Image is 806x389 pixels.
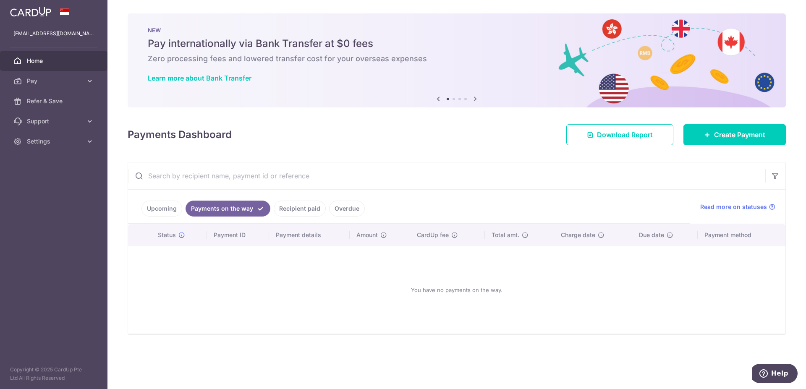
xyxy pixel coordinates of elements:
a: Download Report [566,124,673,145]
img: CardUp [10,7,51,17]
span: Read more on statuses [700,203,767,211]
h4: Payments Dashboard [128,127,232,142]
a: Payments on the way [186,201,270,217]
p: [EMAIL_ADDRESS][DOMAIN_NAME] [13,29,94,38]
span: Amount [356,231,378,239]
span: Status [158,231,176,239]
a: Recipient paid [274,201,326,217]
span: Refer & Save [27,97,82,105]
p: NEW [148,27,766,34]
span: Create Payment [714,130,765,140]
span: Settings [27,137,82,146]
span: Total amt. [492,231,519,239]
th: Payment details [269,224,350,246]
span: Home [27,57,82,65]
div: You have no payments on the way. [138,253,775,327]
th: Payment ID [207,224,269,246]
a: Read more on statuses [700,203,775,211]
span: CardUp fee [417,231,449,239]
a: Upcoming [141,201,182,217]
span: Charge date [561,231,595,239]
h6: Zero processing fees and lowered transfer cost for your overseas expenses [148,54,766,64]
iframe: Opens a widget where you can find more information [752,364,798,385]
input: Search by recipient name, payment id or reference [128,162,765,189]
a: Learn more about Bank Transfer [148,74,251,82]
span: Pay [27,77,82,85]
h5: Pay internationally via Bank Transfer at $0 fees [148,37,766,50]
th: Payment method [698,224,785,246]
a: Create Payment [683,124,786,145]
a: Overdue [329,201,365,217]
span: Support [27,117,82,125]
img: Bank transfer banner [128,13,786,107]
span: Download Report [597,130,653,140]
span: Due date [639,231,664,239]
